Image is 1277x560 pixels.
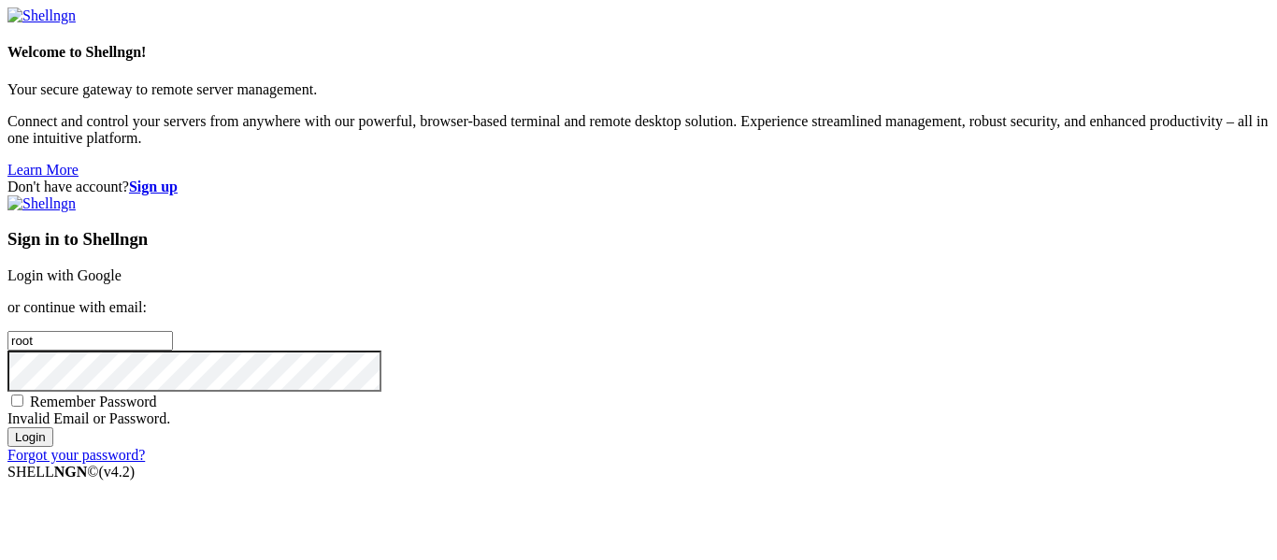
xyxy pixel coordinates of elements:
[7,464,135,480] span: SHELL ©
[7,81,1270,98] p: Your secure gateway to remote server management.
[7,331,173,351] input: Email address
[7,427,53,447] input: Login
[7,299,1270,316] p: or continue with email:
[7,162,79,178] a: Learn More
[7,113,1270,147] p: Connect and control your servers from anywhere with our powerful, browser-based terminal and remo...
[30,394,157,409] span: Remember Password
[7,410,1270,427] div: Invalid Email or Password.
[11,395,23,407] input: Remember Password
[54,464,88,480] b: NGN
[7,267,122,283] a: Login with Google
[7,44,1270,61] h4: Welcome to Shellngn!
[7,229,1270,250] h3: Sign in to Shellngn
[7,7,76,24] img: Shellngn
[129,179,178,194] a: Sign up
[7,447,145,463] a: Forgot your password?
[7,179,1270,195] div: Don't have account?
[7,195,76,212] img: Shellngn
[99,464,136,480] span: 4.2.0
